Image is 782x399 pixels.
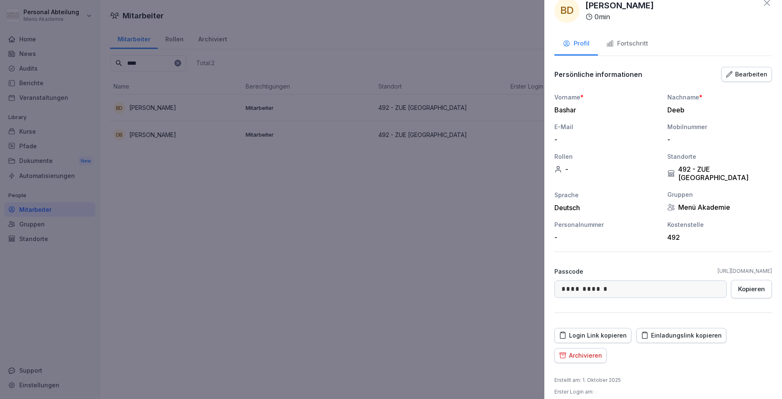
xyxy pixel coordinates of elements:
div: Rollen [554,152,659,161]
button: Archivieren [554,348,607,363]
p: 0 min [595,12,610,22]
div: Bearbeiten [726,70,767,79]
div: Sprache [554,191,659,199]
button: Einladungslink kopieren [636,328,726,343]
div: Fortschritt [606,39,648,48]
p: Passcode [554,267,583,276]
div: - [667,135,768,144]
button: Bearbeiten [721,67,772,82]
div: Einladungslink kopieren [641,331,722,340]
button: Profil [554,33,598,56]
div: Kostenstelle [667,220,772,229]
div: E-Mail [554,122,659,131]
div: Gruppen [667,190,772,199]
div: Profil [563,39,590,48]
div: - [554,135,655,144]
div: 492 [667,233,768,241]
div: Vorname [554,93,659,102]
div: Mobilnummer [667,122,772,131]
span: – [595,389,597,395]
p: Erster Login am : [554,388,597,396]
div: Archivieren [559,351,602,360]
div: Kopieren [738,285,765,294]
div: Nachname [667,93,772,102]
button: Fortschritt [598,33,656,56]
div: Login Link kopieren [559,331,627,340]
div: Menü Akademie [667,203,772,211]
p: Erstellt am : 1. Oktober 2025 [554,376,621,384]
div: 492 - ZUE [GEOGRAPHIC_DATA] [667,165,772,182]
button: Kopieren [731,280,772,298]
div: - [554,165,659,173]
div: Personalnummer [554,220,659,229]
div: - [554,233,655,241]
div: Deeb [667,106,768,114]
a: [URL][DOMAIN_NAME] [718,267,772,275]
div: Deutsch [554,203,659,212]
div: Bashar [554,106,655,114]
p: Persönliche informationen [554,70,642,79]
div: Standorte [667,152,772,161]
button: Login Link kopieren [554,328,631,343]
